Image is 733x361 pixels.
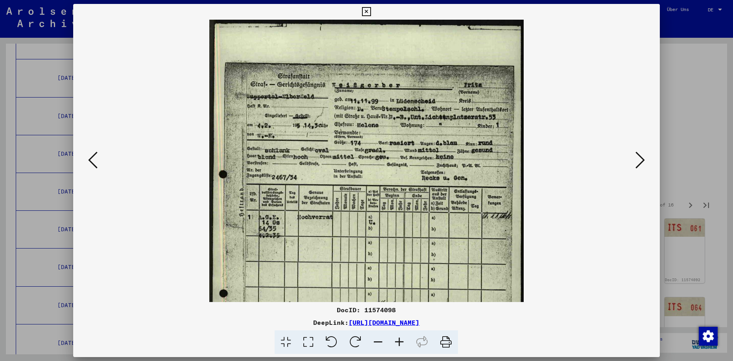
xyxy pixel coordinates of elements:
a: [URL][DOMAIN_NAME] [349,319,419,326]
div: DocID: 11574098 [73,305,659,315]
img: Zustimmung ändern [699,327,718,346]
div: Zustimmung ändern [698,326,717,345]
div: DeepLink: [73,318,659,327]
